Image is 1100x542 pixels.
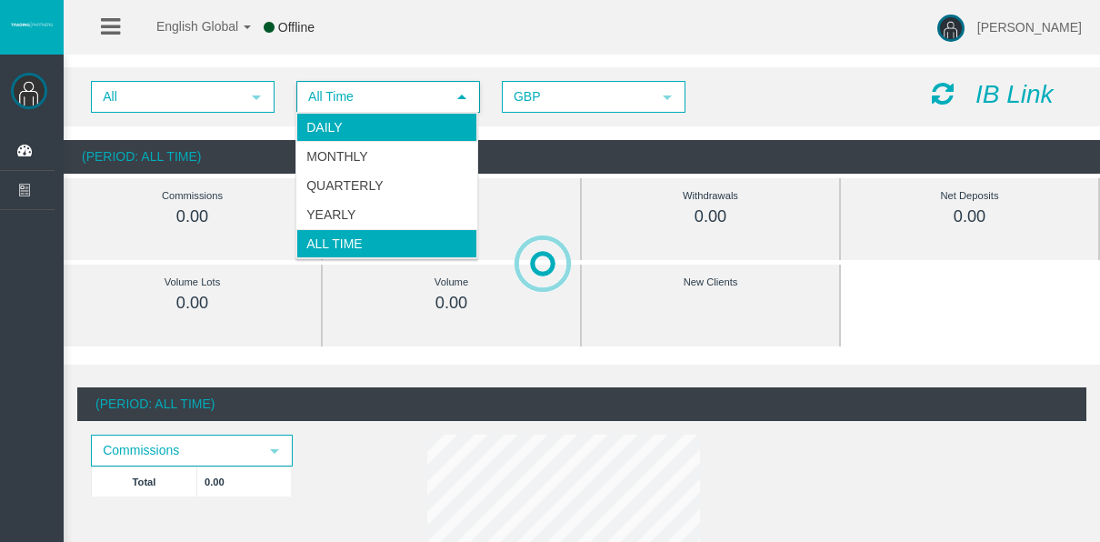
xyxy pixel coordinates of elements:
div: Net Deposits [882,186,1057,206]
td: 0.00 [197,467,292,497]
li: Monthly [296,142,477,171]
div: 0.00 [105,206,280,227]
span: GBP [504,83,651,111]
span: select [660,90,675,105]
li: Yearly [296,200,477,229]
li: Quarterly [296,171,477,200]
div: 0.00 [623,206,798,227]
li: Daily [296,113,477,142]
span: select [267,444,282,458]
div: Volume Lots [105,272,280,293]
div: 0.00 [882,206,1057,227]
span: English Global [133,19,238,34]
span: Commissions [93,437,258,465]
span: All Time [298,83,445,111]
td: Total [92,467,197,497]
i: Reload Dashboard [932,81,954,106]
div: Volume [364,272,539,293]
div: 0.00 [105,293,280,314]
img: user-image [937,15,965,42]
div: Withdrawals [623,186,798,206]
div: 0.00 [364,293,539,314]
span: [PERSON_NAME] [977,20,1082,35]
div: Commissions [105,186,280,206]
span: select [249,90,264,105]
li: All Time [296,229,477,258]
span: select [455,90,469,105]
i: IB Link [975,80,1054,108]
span: Offline [278,20,315,35]
div: (Period: All Time) [77,387,1086,421]
img: logo.svg [9,21,55,28]
span: All [93,83,240,111]
div: (Period: All Time) [64,140,1100,174]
